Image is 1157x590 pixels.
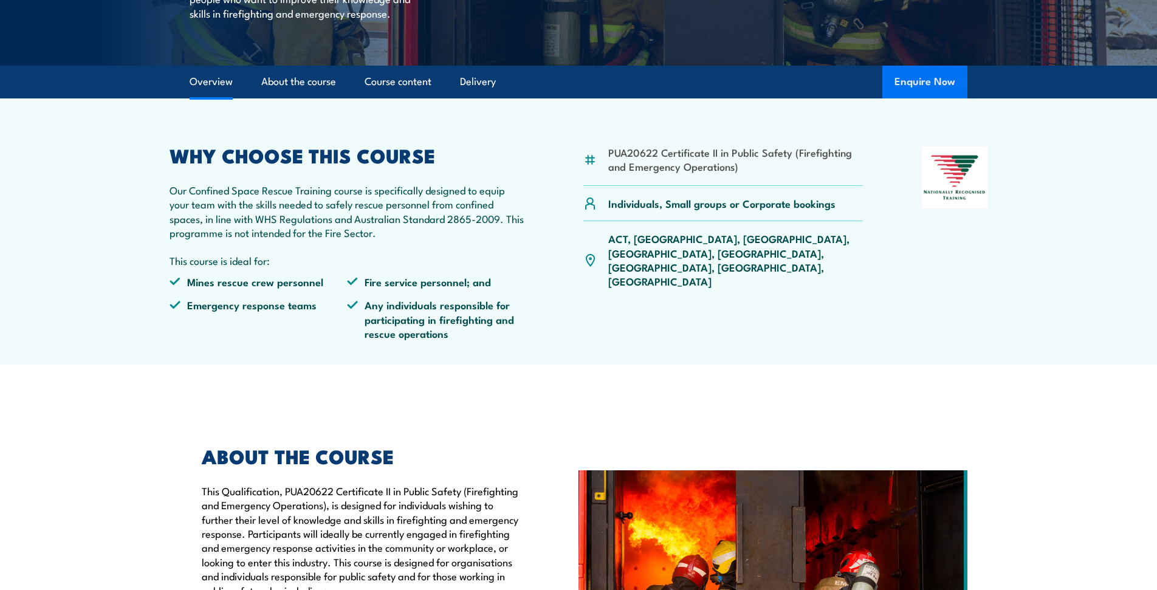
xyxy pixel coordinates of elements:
h2: ABOUT THE COURSE [202,447,523,464]
li: PUA20622 Certificate II in Public Safety (Firefighting and Emergency Operations) [608,145,863,174]
p: ACT, [GEOGRAPHIC_DATA], [GEOGRAPHIC_DATA], [GEOGRAPHIC_DATA], [GEOGRAPHIC_DATA], [GEOGRAPHIC_DATA... [608,232,863,289]
a: Delivery [460,66,496,98]
li: Fire service personnel; and [347,275,524,289]
a: Overview [190,66,233,98]
li: Mines rescue crew personnel [170,275,347,289]
p: This course is ideal for: [170,253,524,267]
a: Course content [365,66,431,98]
li: Emergency response teams [170,298,347,340]
p: Individuals, Small groups or Corporate bookings [608,196,836,210]
p: Our Confined Space Rescue Training course is specifically designed to equip your team with the sk... [170,183,524,240]
h2: WHY CHOOSE THIS COURSE [170,146,524,163]
img: Nationally Recognised Training logo. [922,146,987,208]
button: Enquire Now [882,66,967,98]
a: About the course [261,66,336,98]
li: Any individuals responsible for participating in firefighting and rescue operations [347,298,524,340]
